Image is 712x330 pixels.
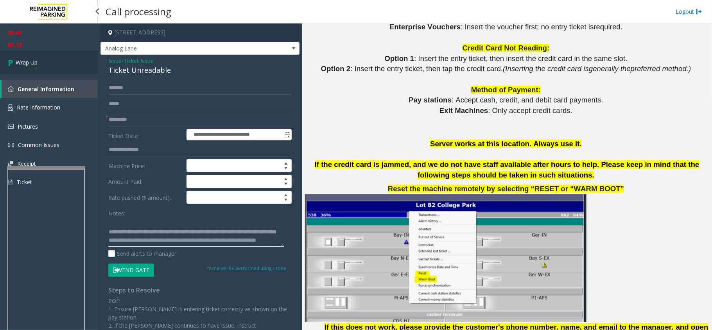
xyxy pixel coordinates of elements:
label: Rate pushed ($ amount): [106,191,185,204]
span: : Accept cash, credit, and debit card payments. [452,96,603,104]
label: Notes: [108,206,125,217]
img: 'icon' [8,161,13,166]
label: Send alerts to manager [108,249,176,258]
span: generally the [589,65,631,73]
span: : Only accept credit cards. [488,106,572,115]
label: Amount Paid: [106,175,185,188]
h4: [STREET_ADDRESS] [100,23,300,42]
span: Option 2 [321,65,351,73]
span: Method of Payment: [471,86,541,94]
span: Option 1 [385,54,414,63]
span: Increase value [280,175,291,181]
span: Exit Machines [439,106,488,115]
span: Increase value [280,160,291,166]
span: Ticket Issue [124,57,154,65]
span: Receipt [17,160,36,167]
span: (Inserting the credit card is [503,65,589,73]
span: Common Issues [18,141,59,149]
a: General Information [2,80,98,98]
span: Rate Information [17,104,60,111]
span: Reset the machine remotely by selecting “RESET or “WARM BOOT” [388,185,624,193]
img: 'icon' [8,142,14,148]
h3: Call processing [102,2,175,21]
span: Decrease value [280,197,291,204]
img: logout [696,7,702,16]
span: Enterprise Vouchers [389,23,461,31]
span: : Insert the entry ticket, then insert the credit card in the same slot. [414,54,627,63]
span: preferred method.) [631,65,691,73]
span: required [594,23,621,31]
span: Decrease value [280,166,291,172]
span: - [122,57,154,65]
span: . [621,23,622,31]
span: Increase value [280,191,291,197]
span: Pay stations [409,96,452,104]
img: 6a5207beee5048beaeece4d904780550.jpg [305,194,586,322]
span: Pictures [18,123,38,130]
label: Ticket Date: [106,129,185,141]
span: Decrease value [280,181,291,188]
span: Toggle popup [283,129,291,140]
span: Issue [108,57,122,65]
img: 'icon' [8,124,14,129]
span: General Information [18,85,74,93]
span: : Insert the entry ticket, then tap the credit card. [350,65,503,73]
span: : Insert the voucher first; no entry ticket is [461,23,594,31]
small: Vend will be performed using 1 tone [206,265,286,271]
span: Wrap Up [16,58,38,66]
img: 'icon' [8,86,14,92]
span: If the credit card is jammed, and we do not have staff available after hours to help. Please keep... [315,160,699,179]
h4: Steps to Resolve [108,287,292,294]
span: Credit Card Not Reading: [463,44,550,52]
div: Ticket Unreadable [108,65,292,75]
img: 'icon' [8,104,13,111]
span: Server works at this location. Always use it. [430,140,582,148]
label: Machine Price: [106,159,185,172]
a: Logout [676,7,702,16]
span: Analog Lane [101,42,260,55]
button: Vend Gate [108,264,154,277]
